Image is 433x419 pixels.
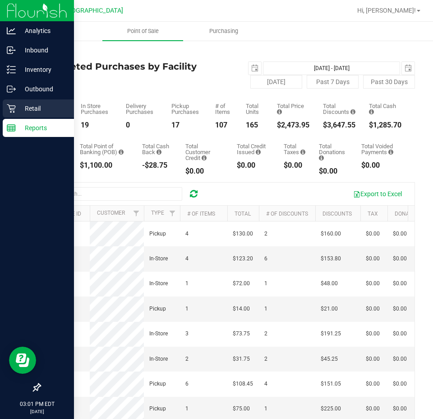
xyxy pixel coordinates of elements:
[264,230,267,238] span: 2
[185,230,189,238] span: 4
[366,330,380,338] span: $0.00
[185,405,189,413] span: 1
[393,230,407,238] span: $0.00
[61,7,123,14] span: [GEOGRAPHIC_DATA]
[264,254,267,263] span: 6
[233,330,250,338] span: $73.75
[393,330,407,338] span: $0.00
[185,330,189,338] span: 3
[171,103,202,115] div: Pickup Purchases
[16,84,70,94] p: Outbound
[97,210,125,216] a: Customer
[81,103,112,115] div: In Store Purchases
[363,75,415,89] button: Past 30 Days
[256,149,261,155] i: Sum of all account credit issued for all refunds from returned purchases in the date range.
[185,305,189,313] span: 1
[277,122,309,129] div: $2,473.95
[237,162,270,169] div: $0.00
[321,330,341,338] span: $191.25
[321,380,341,388] span: $151.05
[366,279,380,288] span: $0.00
[395,211,421,217] a: Donation
[264,279,267,288] span: 1
[149,305,166,313] span: Pickup
[165,206,180,221] a: Filter
[350,109,355,115] i: Sum of the discount values applied to the all purchases in the date range.
[233,305,250,313] span: $14.00
[149,380,166,388] span: Pickup
[81,122,112,129] div: 19
[102,22,183,41] a: Point of Sale
[233,230,253,238] span: $130.00
[264,380,267,388] span: 4
[393,279,407,288] span: $0.00
[16,122,70,133] p: Reports
[16,45,70,56] p: Inbound
[369,109,374,115] i: Sum of the successful, non-voided cash payment transactions for all purchases in the date range. ...
[369,122,401,129] div: $1,285.70
[264,355,267,363] span: 2
[393,254,407,263] span: $0.00
[388,149,393,155] i: Sum of all voided payment transaction amounts, excluding tips and transaction fees, for all purch...
[321,405,341,413] span: $225.00
[307,75,359,89] button: Past 7 Days
[185,355,189,363] span: 2
[233,279,250,288] span: $72.00
[157,149,161,155] i: Sum of the cash-back amounts from rounded-up electronic payments for all purchases in the date ra...
[7,46,16,55] inline-svg: Inbound
[319,143,348,161] div: Total Donations
[215,122,232,129] div: 107
[264,305,267,313] span: 1
[321,254,341,263] span: $153.80
[369,103,401,115] div: Total Cash
[323,103,355,115] div: Total Discounts
[321,355,338,363] span: $45.25
[393,355,407,363] span: $0.00
[215,103,232,115] div: # of Items
[357,7,416,14] span: Hi, [PERSON_NAME]!
[319,155,324,161] i: Sum of all round-up-to-next-dollar total price adjustments for all purchases in the date range.
[266,211,308,217] a: # of Discounts
[115,27,171,35] span: Point of Sale
[4,408,70,415] p: [DATE]
[366,380,380,388] span: $0.00
[235,211,251,217] a: Total
[347,186,408,202] button: Export to Excel
[16,25,70,36] p: Analytics
[366,305,380,313] span: $0.00
[233,380,253,388] span: $108.45
[321,279,338,288] span: $48.00
[250,75,302,89] button: [DATE]
[300,149,305,155] i: Sum of the total taxes for all purchases in the date range.
[368,211,378,217] a: Tax
[361,143,401,155] div: Total Voided Payments
[319,168,348,175] div: $0.00
[151,210,164,216] a: Type
[202,155,207,161] i: Sum of the successful, non-voided payments using account credit for all purchases in the date range.
[233,405,250,413] span: $75.00
[185,279,189,288] span: 1
[149,405,166,413] span: Pickup
[40,61,227,81] h4: Completed Purchases by Facility Report
[142,143,171,155] div: Total Cash Back
[237,143,270,155] div: Total Credit Issued
[16,103,70,114] p: Retail
[393,305,407,313] span: $0.00
[7,85,16,94] inline-svg: Outbound
[246,122,263,129] div: 165
[366,254,380,263] span: $0.00
[187,211,215,217] a: # of Items
[171,122,202,129] div: 17
[322,211,352,217] a: Discounts
[126,122,158,129] div: 0
[119,149,124,155] i: Sum of the successful, non-voided point-of-banking payment transactions, both via payment termina...
[183,22,264,41] a: Purchasing
[9,347,36,374] iframe: Resource center
[7,65,16,74] inline-svg: Inventory
[149,355,168,363] span: In-Store
[402,62,415,75] span: select
[393,405,407,413] span: $0.00
[7,123,16,132] inline-svg: Reports
[366,355,380,363] span: $0.00
[393,380,407,388] span: $0.00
